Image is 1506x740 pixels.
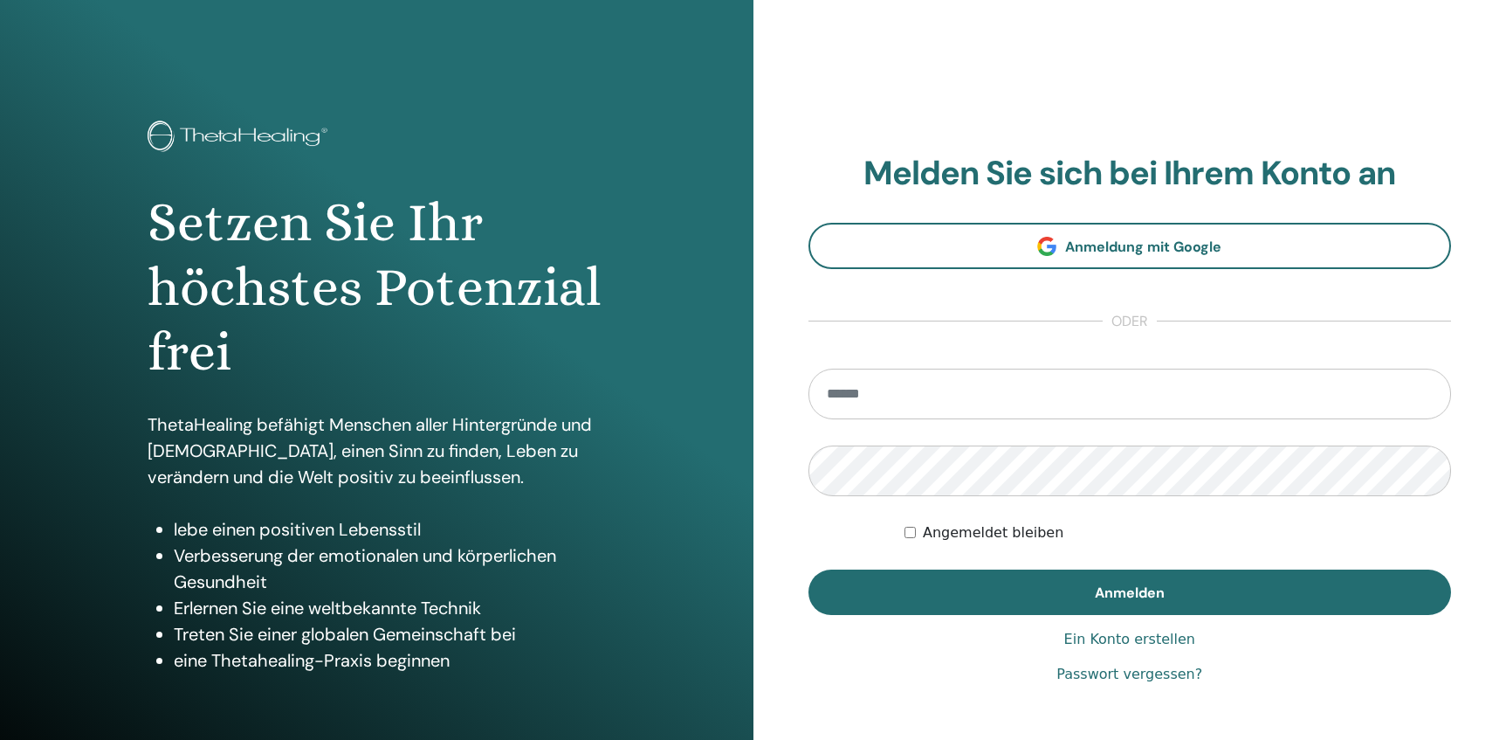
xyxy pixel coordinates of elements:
[174,595,606,621] li: Erlernen Sie eine weltbekannte Technik
[1065,238,1221,256] span: Anmeldung mit Google
[174,647,606,674] li: eine Thetahealing-Praxis beginnen
[1095,584,1165,602] span: Anmelden
[923,522,1063,543] label: Angemeldet bleiben
[808,223,1452,269] a: Anmeldung mit Google
[1056,664,1202,685] a: Passwort vergessen?
[148,411,606,490] p: ThetaHealing befähigt Menschen aller Hintergründe und [DEMOGRAPHIC_DATA], einen Sinn zu finden, L...
[904,522,1451,543] div: Keep me authenticated indefinitely or until I manually logout
[174,516,606,543] li: lebe einen positiven Lebensstil
[148,190,606,385] h1: Setzen Sie Ihr höchstes Potenzial frei
[174,543,606,595] li: Verbesserung der emotionalen und körperlichen Gesundheit
[1064,629,1195,650] a: Ein Konto erstellen
[1103,311,1157,332] span: oder
[174,621,606,647] li: Treten Sie einer globalen Gemeinschaft bei
[808,570,1452,615] button: Anmelden
[808,154,1452,194] h2: Melden Sie sich bei Ihrem Konto an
